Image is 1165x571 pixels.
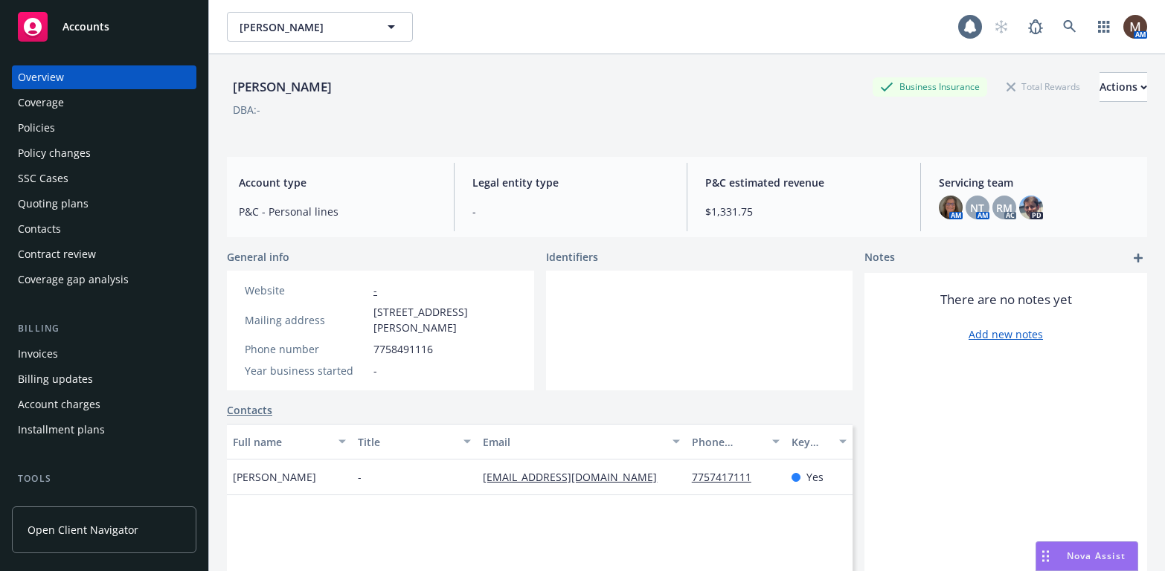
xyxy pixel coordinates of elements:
div: Mailing address [245,312,368,328]
a: Policies [12,116,196,140]
a: add [1129,249,1147,267]
span: - [358,469,362,485]
a: Overview [12,65,196,89]
div: Installment plans [18,418,105,442]
span: Accounts [62,21,109,33]
a: Billing updates [12,367,196,391]
span: [PERSON_NAME] [233,469,316,485]
span: Servicing team [939,175,1136,190]
div: Phone number [245,341,368,357]
span: There are no notes yet [940,291,1072,309]
div: Contract review [18,242,96,266]
div: Total Rewards [999,77,1088,96]
span: - [373,363,377,378]
a: Coverage gap analysis [12,268,196,291]
span: Notes [864,249,895,267]
span: - [472,204,670,219]
div: Policies [18,116,55,140]
span: Identifiers [546,249,598,265]
a: Policy changes [12,141,196,165]
span: General info [227,249,289,265]
button: Actions [1100,72,1147,102]
div: Coverage gap analysis [18,268,129,291]
div: Invoices [18,342,58,366]
a: Installment plans [12,418,196,442]
div: Year business started [245,363,368,378]
span: $1,331.75 [705,204,902,219]
div: Coverage [18,91,64,114]
a: Start snowing [986,12,1016,42]
button: Title [352,424,477,459]
a: Report a Bug [1021,12,1050,42]
span: P&C - Personal lines [239,204,436,219]
img: photo [939,196,963,219]
div: DBA: - [233,102,260,117]
a: Account charges [12,393,196,416]
span: Account type [239,175,436,190]
div: Quoting plans [18,192,89,216]
a: Contacts [12,217,196,241]
div: Manage files [18,492,81,516]
span: NT [970,200,984,216]
div: [PERSON_NAME] [227,77,338,97]
img: photo [1123,15,1147,39]
button: [PERSON_NAME] [227,12,413,42]
a: Manage files [12,492,196,516]
div: Policy changes [18,141,91,165]
div: SSC Cases [18,167,68,190]
span: P&C estimated revenue [705,175,902,190]
img: photo [1019,196,1043,219]
a: Contacts [227,402,272,418]
button: Key contact [786,424,853,459]
span: [STREET_ADDRESS][PERSON_NAME] [373,304,516,335]
button: Email [477,424,685,459]
a: Accounts [12,6,196,48]
a: 7757417111 [692,470,763,484]
span: Yes [806,469,824,485]
div: Full name [233,434,330,450]
div: Actions [1100,73,1147,101]
div: Overview [18,65,64,89]
button: Full name [227,424,352,459]
div: Tools [12,471,196,486]
a: Switch app [1089,12,1119,42]
a: SSC Cases [12,167,196,190]
div: Title [358,434,455,450]
a: [EMAIL_ADDRESS][DOMAIN_NAME] [483,470,669,484]
div: Contacts [18,217,61,241]
span: Legal entity type [472,175,670,190]
div: Phone number [692,434,764,450]
a: Search [1055,12,1085,42]
div: Email [483,434,663,450]
button: Phone number [686,424,786,459]
div: Website [245,283,368,298]
span: RM [996,200,1012,216]
a: Coverage [12,91,196,114]
button: Nova Assist [1036,541,1138,571]
a: Contract review [12,242,196,266]
span: Nova Assist [1067,549,1126,562]
div: Key contact [792,434,830,450]
div: Business Insurance [873,77,987,96]
div: Billing updates [18,367,93,391]
div: Drag to move [1036,542,1055,570]
div: Billing [12,321,196,336]
span: [PERSON_NAME] [240,19,368,35]
span: Open Client Navigator [28,522,138,538]
a: Add new notes [969,326,1043,342]
a: Quoting plans [12,192,196,216]
div: Account charges [18,393,100,416]
a: Invoices [12,342,196,366]
span: 7758491116 [373,341,433,357]
a: - [373,283,377,297]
